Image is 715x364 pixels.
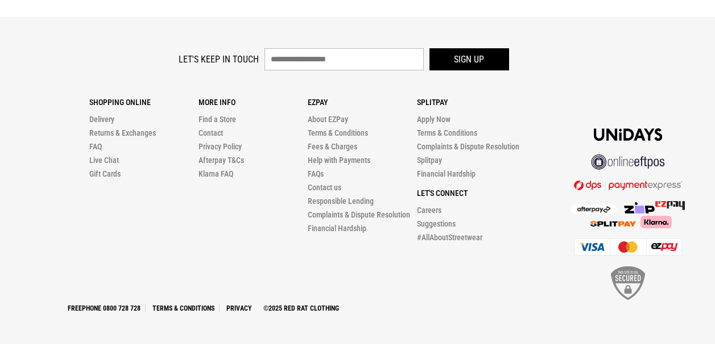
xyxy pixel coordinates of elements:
a: #AllAboutStreetwear [417,233,482,242]
a: Freephone 0800 728 728 [63,304,146,312]
p: Let's Connect [417,189,526,198]
a: Help with Payments [308,156,370,165]
a: FAQs [308,169,324,178]
img: online eftpos [591,154,665,170]
p: More Info [199,98,308,107]
a: Financial Hardship [308,224,366,233]
img: Cards [574,239,682,256]
img: Splitpay [655,201,685,210]
a: Complaints & Dispute Resolution [308,210,410,219]
a: About EZPay [308,115,348,124]
label: Let's keep in touch [179,54,259,65]
a: FAQ [89,142,102,151]
a: Afterpay T&Cs [199,156,244,165]
a: Careers [417,206,441,215]
img: Zip [623,202,655,214]
a: Privacy Policy [199,142,242,151]
p: Shopping Online [89,98,199,107]
a: Live Chat [89,156,119,165]
img: Splitpay [590,221,636,227]
button: Sign up [429,48,509,70]
a: Contact us [308,183,341,192]
img: SSL [611,266,645,300]
p: Ezpay [308,98,417,107]
a: Klarna FAQ [199,169,233,178]
a: Fees & Charges [308,142,357,151]
a: Splitpay [417,156,442,165]
a: Terms & Conditions [148,304,220,312]
p: Splitpay [417,98,526,107]
img: DPS [574,180,682,190]
img: Afterpay [571,205,617,214]
a: Privacy [222,304,257,312]
a: Financial Hardship [417,169,476,178]
a: Responsible Lending [308,196,374,206]
a: Contact [199,128,223,137]
a: Suggestions [417,219,456,228]
a: Apply Now [417,115,451,124]
a: Find a Store [199,115,236,124]
a: Gift Cards [89,169,121,178]
a: Terms & Conditions [308,128,368,137]
a: ©2025 Red Rat Clothing [259,304,344,312]
a: Delivery [89,115,114,124]
img: Klarna [636,216,672,228]
img: Unidays [594,128,662,141]
a: Terms & Conditions [417,128,477,137]
a: Returns & Exchanges [89,128,156,137]
a: Complaints & Dispute Resolution [417,142,519,151]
